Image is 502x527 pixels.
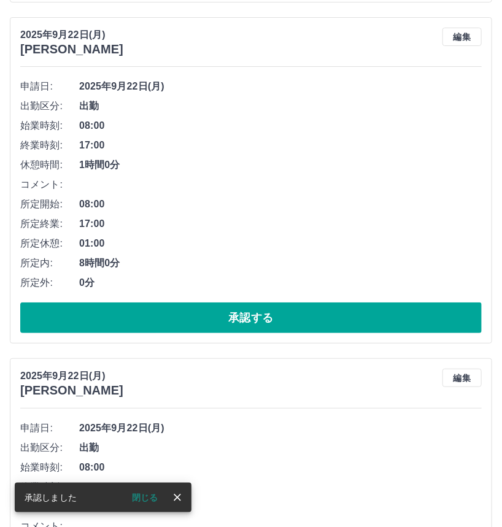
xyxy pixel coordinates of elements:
[79,460,482,475] span: 08:00
[20,275,79,290] span: 所定外:
[79,236,482,251] span: 01:00
[79,158,482,172] span: 1時間0分
[442,28,482,46] button: 編集
[20,79,79,94] span: 申請日:
[20,460,79,475] span: 始業時刻:
[25,487,77,509] div: 承認しました
[20,28,123,42] p: 2025年9月22日(月)
[20,302,482,333] button: 承認する
[20,480,79,494] span: 終業時刻:
[20,217,79,231] span: 所定終業:
[79,421,482,436] span: 2025年9月22日(月)
[20,42,123,56] h3: [PERSON_NAME]
[20,236,79,251] span: 所定休憩:
[79,118,482,133] span: 08:00
[122,488,168,507] button: 閉じる
[79,480,482,494] span: 17:00
[20,440,79,455] span: 出勤区分:
[79,275,482,290] span: 0分
[168,488,187,507] button: close
[442,369,482,387] button: 編集
[20,421,79,436] span: 申請日:
[20,177,79,192] span: コメント:
[20,369,123,383] p: 2025年9月22日(月)
[79,499,482,514] span: 1時間0分
[79,138,482,153] span: 17:00
[79,256,482,271] span: 8時間0分
[20,118,79,133] span: 始業時刻:
[20,138,79,153] span: 終業時刻:
[20,99,79,113] span: 出勤区分:
[79,197,482,212] span: 08:00
[20,383,123,398] h3: [PERSON_NAME]
[20,158,79,172] span: 休憩時間:
[79,440,482,455] span: 出勤
[79,217,482,231] span: 17:00
[20,197,79,212] span: 所定開始:
[20,256,79,271] span: 所定内:
[79,79,482,94] span: 2025年9月22日(月)
[79,99,482,113] span: 出勤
